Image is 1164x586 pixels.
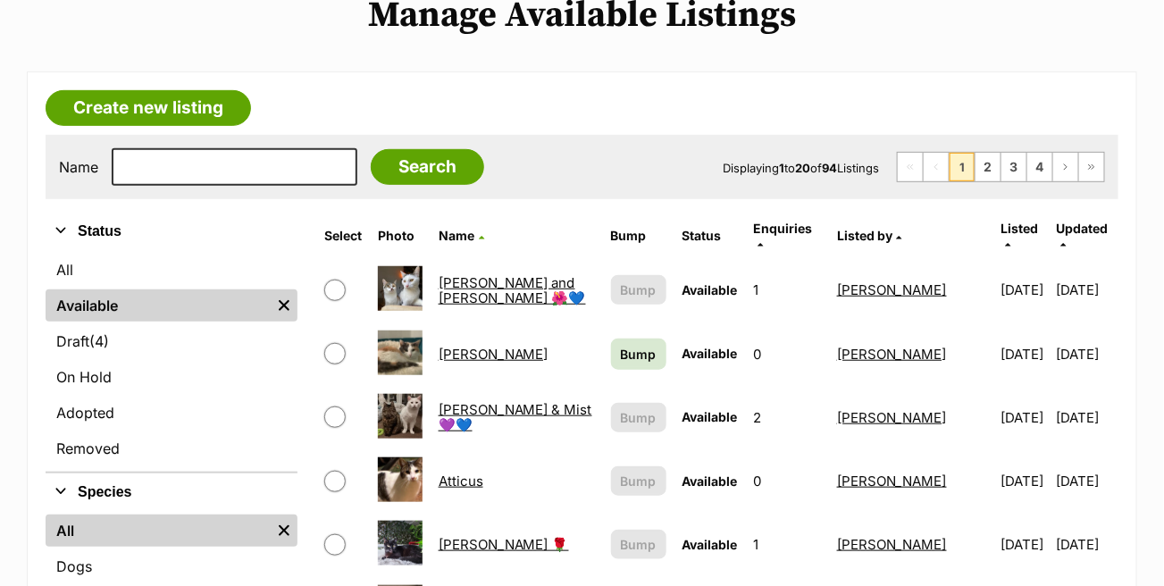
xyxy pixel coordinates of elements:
a: [PERSON_NAME] [837,346,947,363]
span: Listed [1001,221,1038,236]
a: [PERSON_NAME] [837,473,947,490]
td: [DATE] [993,450,1054,512]
a: Create new listing [46,90,251,126]
span: Listed by [837,228,892,243]
a: [PERSON_NAME] [837,409,947,426]
a: Listed [1001,221,1038,250]
td: 2 [747,387,828,448]
a: Available [46,289,271,322]
span: Available [682,409,738,424]
button: Bump [611,466,666,496]
a: Dogs [46,550,297,582]
span: Bump [621,280,657,299]
td: 1 [747,259,828,321]
label: Name [59,159,98,175]
button: Bump [611,403,666,432]
span: Available [682,537,738,552]
span: Previous page [924,153,949,181]
a: [PERSON_NAME] [439,346,549,363]
td: [DATE] [993,259,1054,321]
span: Available [682,473,738,489]
td: 1 [747,514,828,575]
td: [DATE] [1057,259,1117,321]
td: [DATE] [993,514,1054,575]
strong: 1 [779,161,784,175]
a: Remove filter [271,289,297,322]
a: Next page [1053,153,1078,181]
a: Page 2 [976,153,1001,181]
th: Photo [371,214,430,257]
a: [PERSON_NAME] [837,281,947,298]
span: Name [439,228,474,243]
img: Audrey Rose 🌹 [378,521,423,565]
td: 0 [747,323,828,385]
td: 0 [747,450,828,512]
span: Page 1 [950,153,975,181]
a: Name [439,228,484,243]
button: Bump [611,275,666,305]
th: Bump [604,214,674,257]
button: Status [46,220,297,243]
img: Aiko and Emiri 🌺💙 [378,266,423,311]
span: Displaying to of Listings [723,161,879,175]
span: Bump [621,535,657,554]
a: On Hold [46,361,297,393]
td: [DATE] [1057,514,1117,575]
a: Adopted [46,397,297,429]
span: Bump [621,472,657,490]
th: Status [675,214,745,257]
span: Available [682,346,738,361]
td: [DATE] [993,387,1054,448]
span: First page [898,153,923,181]
span: Available [682,282,738,297]
a: Atticus [439,473,483,490]
span: translation missing: en.admin.listings.index.attributes.enquiries [754,221,813,236]
a: Removed [46,432,297,465]
nav: Pagination [897,152,1105,182]
a: Page 4 [1027,153,1052,181]
td: [DATE] [1057,387,1117,448]
a: [PERSON_NAME] & Mist💜💙 [439,401,592,433]
a: [PERSON_NAME] and [PERSON_NAME] 🌺💙 [439,274,586,306]
button: Bump [611,530,666,559]
span: Bump [621,408,657,427]
span: Updated [1057,221,1109,236]
a: Bump [611,339,666,370]
td: [DATE] [993,323,1054,385]
a: All [46,254,297,286]
a: [PERSON_NAME] [837,536,947,553]
a: [PERSON_NAME] 🌹 [439,536,569,553]
a: All [46,515,271,547]
img: Angelo & Mist💜💙 [378,394,423,439]
strong: 20 [795,161,810,175]
td: [DATE] [1057,450,1117,512]
input: Search [371,149,484,185]
div: Status [46,250,297,472]
a: Last page [1079,153,1104,181]
a: Remove filter [271,515,297,547]
span: Bump [621,345,657,364]
strong: 94 [822,161,837,175]
button: Species [46,481,297,504]
th: Select [317,214,369,257]
span: (4) [89,331,109,352]
a: Updated [1057,221,1109,250]
a: Enquiries [754,221,813,250]
td: [DATE] [1057,323,1117,385]
a: Draft [46,325,297,357]
a: Listed by [837,228,902,243]
a: Page 3 [1001,153,1026,181]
